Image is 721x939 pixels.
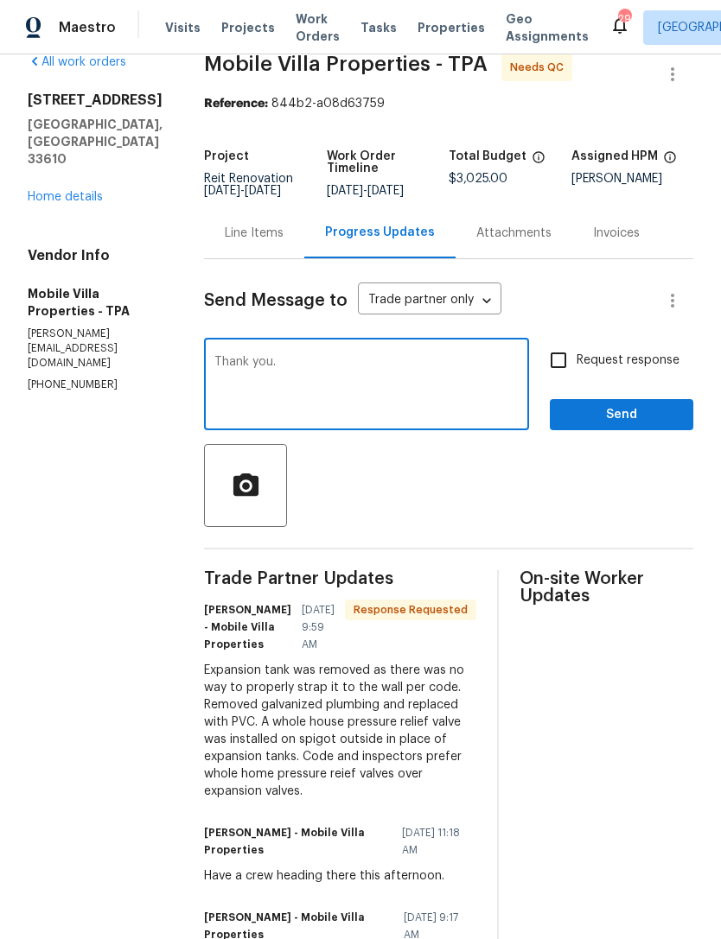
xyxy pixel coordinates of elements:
span: On-site Worker Updates [520,570,693,605]
h6: [PERSON_NAME] - Mobile Villa Properties [204,824,392,859]
span: Properties [418,19,485,36]
h2: [STREET_ADDRESS] [28,92,163,109]
h4: Vendor Info [28,247,163,264]
div: [PERSON_NAME] [571,173,694,185]
h5: Project [204,150,249,162]
span: [DATE] [204,185,240,197]
textarea: Thank you. [214,356,519,416]
span: Tasks [360,22,397,34]
div: Trade partner only [358,287,501,315]
p: [PHONE_NUMBER] [28,378,163,392]
div: Progress Updates [325,224,435,241]
div: 844b2-a08d63759 [204,95,693,112]
h5: Assigned HPM [571,150,658,162]
div: Expansion tank was removed as there was no way to properly strap it to the wall per code. Removed... [204,662,476,800]
span: [DATE] [327,185,363,197]
b: Reference: [204,98,268,110]
span: [DATE] 9:59 AM [302,601,335,653]
span: Mobile Villa Properties - TPA [204,54,488,74]
a: Home details [28,191,103,203]
h5: Work Order Timeline [327,150,450,174]
span: Geo Assignments [506,10,589,45]
p: [PERSON_NAME][EMAIL_ADDRESS][DOMAIN_NAME] [28,327,163,371]
span: Needs QC [510,59,571,76]
span: Request response [577,352,680,370]
span: - [327,185,404,197]
div: Have a crew heading there this afternoon. [204,867,476,885]
span: Visits [165,19,201,36]
span: The hpm assigned to this work order. [663,150,677,173]
div: 29 [618,10,630,28]
span: Trade Partner Updates [204,570,476,587]
span: Send Message to [204,292,348,309]
h6: [PERSON_NAME] - Mobile Villa Properties [204,601,291,653]
span: Send [564,404,680,426]
span: Maestro [59,19,116,36]
div: Attachments [476,225,552,242]
span: The total cost of line items that have been proposed by Opendoor. This sum includes line items th... [532,150,546,173]
button: Send [550,399,693,431]
h5: Total Budget [449,150,526,162]
span: [DATE] 11:18 AM [402,824,466,859]
span: [DATE] [245,185,281,197]
span: Response Requested [347,601,475,619]
span: Projects [221,19,275,36]
div: Line Items [225,225,284,242]
h5: Mobile Villa Properties - TPA [28,285,163,320]
div: Invoices [593,225,640,242]
span: Work Orders [296,10,340,45]
span: - [204,185,281,197]
a: All work orders [28,56,126,68]
span: [DATE] [367,185,404,197]
span: $3,025.00 [449,173,507,185]
h5: [GEOGRAPHIC_DATA], [GEOGRAPHIC_DATA] 33610 [28,116,163,168]
span: Reit Renovation [204,173,293,197]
